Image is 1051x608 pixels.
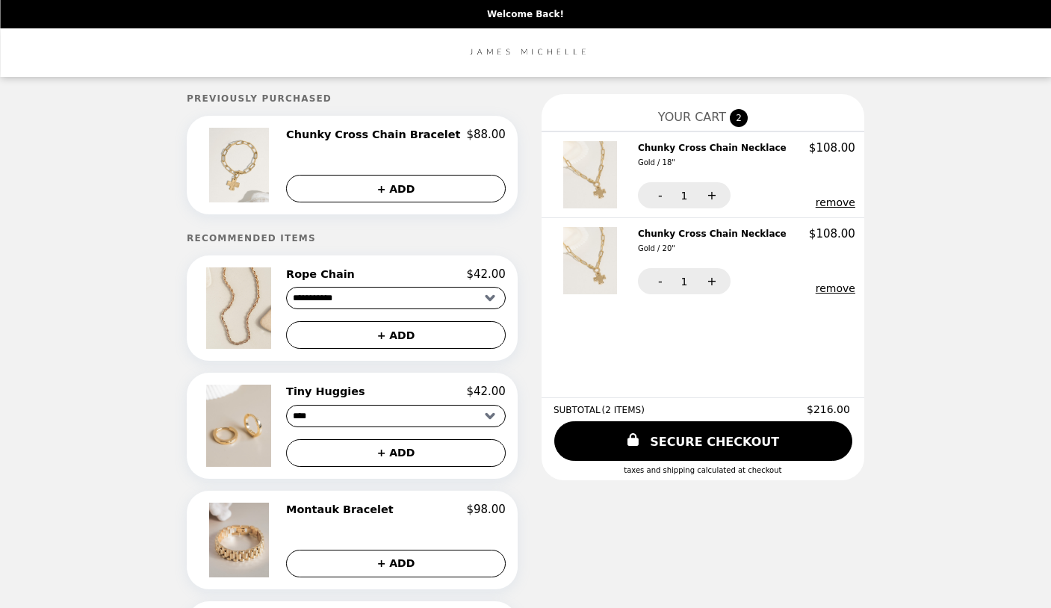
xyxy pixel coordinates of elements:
span: 2 [730,109,748,127]
img: Rope Chain [206,267,276,349]
img: Chunky Cross Chain Bracelet [209,128,273,202]
span: 1 [680,276,687,288]
p: $42.00 [466,267,506,281]
button: - [638,268,679,294]
button: + ADD [286,550,506,577]
span: SUBTOTAL [554,405,602,415]
div: Gold / 18" [638,156,787,170]
div: Gold / 20" [638,242,787,255]
img: Tiny Huggies [206,385,276,466]
button: + [689,182,731,208]
div: Taxes and Shipping calculated at checkout [554,466,852,474]
span: YOUR CART [658,110,726,124]
button: remove [816,196,855,208]
select: Select a product variant [286,287,506,309]
h5: Recommended Items [187,233,518,243]
img: Chunky Cross Chain Necklace [563,227,621,294]
img: Montauk Bracelet [209,503,273,577]
p: $108.00 [809,141,855,155]
h2: Chunky Cross Chain Necklace [638,141,793,170]
button: + ADD [286,439,506,467]
button: remove [816,282,855,294]
h2: Rope Chain [286,267,361,281]
button: + [689,268,731,294]
span: $216.00 [807,403,852,415]
h2: Chunky Cross Chain Bracelet [286,128,466,141]
h2: Chunky Cross Chain Necklace [638,227,793,256]
span: ( 2 ITEMS ) [602,405,645,415]
p: $108.00 [809,227,855,241]
a: SECURE CHECKOUT [554,421,852,461]
select: Select a product variant [286,405,506,427]
h5: Previously Purchased [187,93,518,104]
h2: Tiny Huggies [286,385,371,398]
button: + ADD [286,175,506,202]
h2: Montauk Bracelet [286,503,400,516]
p: Welcome Back! [487,9,564,19]
p: $88.00 [466,128,506,141]
p: $42.00 [466,385,506,398]
button: + ADD [286,321,506,349]
img: Chunky Cross Chain Necklace [563,141,621,208]
button: - [638,182,679,208]
span: 1 [680,190,687,202]
img: Brand Logo [463,37,589,68]
p: $98.00 [466,503,506,516]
